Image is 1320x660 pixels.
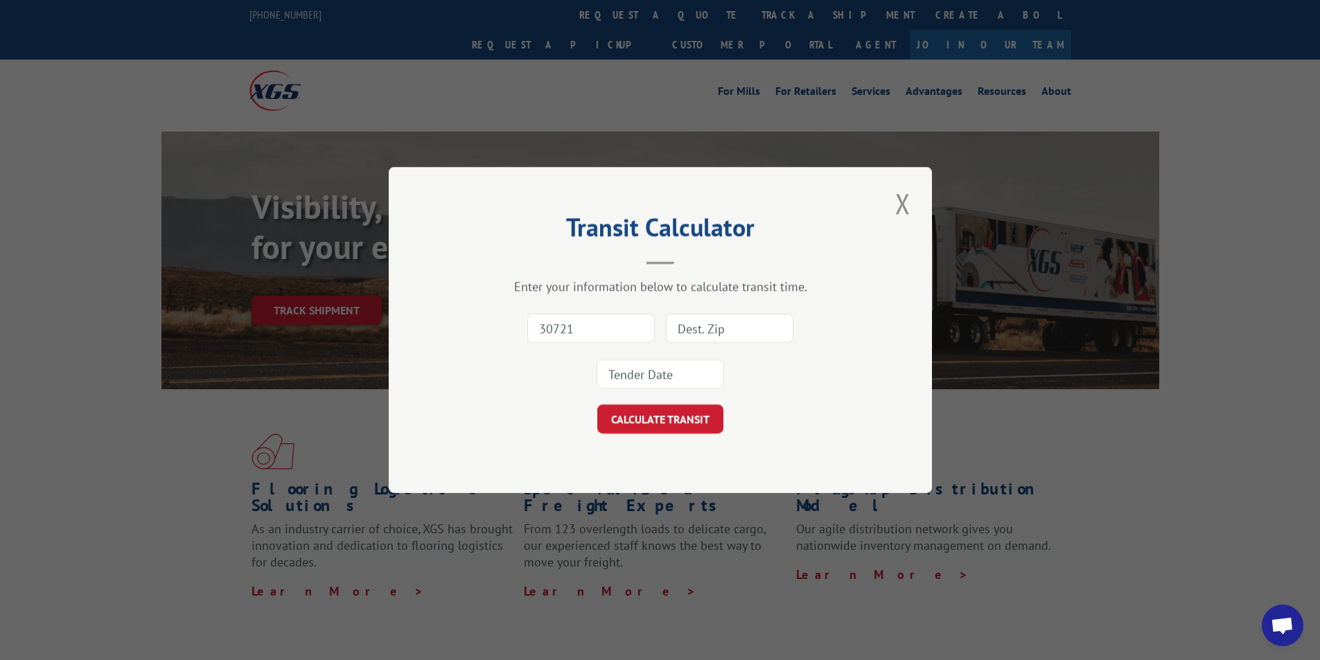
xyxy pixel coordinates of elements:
[891,184,915,222] button: Close modal
[458,278,863,294] div: Enter your information below to calculate transit time.
[527,314,655,343] input: Origin Zip
[597,404,723,434] button: CALCULATE TRANSIT
[458,217,863,244] h2: Transit Calculator
[597,359,724,389] input: Tender Date
[1262,605,1303,646] a: Open chat
[666,314,793,343] input: Dest. Zip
